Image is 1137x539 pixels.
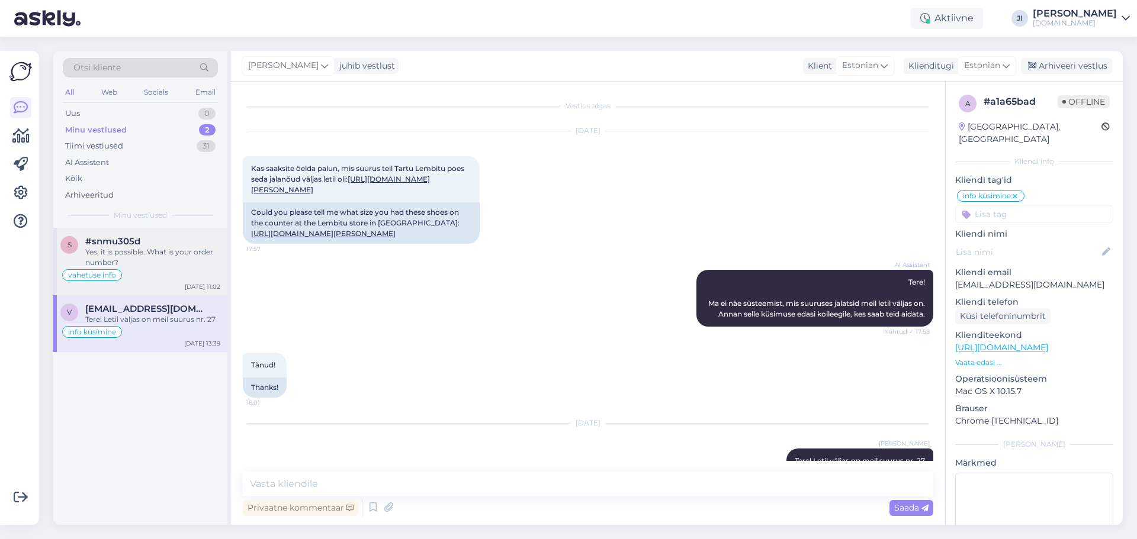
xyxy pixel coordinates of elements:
span: Estonian [842,59,878,72]
span: Nähtud ✓ 17:58 [884,327,930,336]
span: Minu vestlused [114,210,167,221]
span: v [67,308,72,317]
span: Estonian [964,59,1000,72]
div: Tiimi vestlused [65,140,123,152]
div: Kõik [65,173,82,185]
p: Kliendi nimi [955,228,1113,240]
div: Could you please tell me what size you had these shoes on the counter at the Lembitu store in [GE... [243,202,480,244]
div: JI [1011,10,1028,27]
p: Kliendi tag'id [955,174,1113,186]
div: 2 [199,124,216,136]
div: Klienditugi [904,60,954,72]
p: Klienditeekond [955,329,1113,341]
div: Vestlus algas [243,101,933,111]
span: Tänud! [251,360,275,369]
span: veberit@gmail.com [85,304,208,314]
div: Aktiivne [911,8,983,29]
a: [PERSON_NAME][DOMAIN_NAME] [1033,9,1130,28]
div: Tere! Letil väljas on meil suurus nr. 27 [85,314,220,325]
div: All [63,85,76,100]
span: AI Assistent [885,260,930,269]
div: Socials [142,85,171,100]
span: 17:57 [246,244,291,253]
span: info küsimine [68,328,116,335]
span: Otsi kliente [73,62,121,74]
div: Web [99,85,120,100]
div: Yes, it is possible. What is your order number? [85,247,220,268]
span: Tere! Letil väljas on meil suurus nr. 27 [795,456,925,465]
div: [DATE] [243,125,933,136]
div: Klient [803,60,832,72]
img: Askly Logo [9,60,32,83]
div: Email [193,85,218,100]
p: Chrome [TECHNICAL_ID] [955,415,1113,427]
div: [PERSON_NAME] [1033,9,1117,18]
p: Operatsioonisüsteem [955,373,1113,385]
p: Mac OS X 10.15.7 [955,385,1113,398]
p: [EMAIL_ADDRESS][DOMAIN_NAME] [955,279,1113,291]
div: Uus [65,108,80,120]
div: 0 [198,108,216,120]
div: Minu vestlused [65,124,127,136]
div: [DATE] 13:39 [184,339,220,348]
div: AI Assistent [65,157,109,169]
span: 18:01 [246,398,291,407]
div: [DATE] 11:02 [185,282,220,291]
input: Lisa nimi [956,246,1100,259]
div: 31 [197,140,216,152]
span: Kas saaksite öelda palun, mis suurus teil Tartu Lembitu poes seda jalanõud väljas letil oli: [251,164,466,194]
p: Märkmed [955,457,1113,469]
div: [GEOGRAPHIC_DATA], [GEOGRAPHIC_DATA] [959,121,1101,146]
div: Thanks! [243,377,287,398]
a: [URL][DOMAIN_NAME] [955,342,1048,353]
span: Saada [894,502,929,513]
p: Brauser [955,402,1113,415]
a: [URL][DOMAIN_NAME][PERSON_NAME] [251,229,396,238]
p: Vaata edasi ... [955,357,1113,368]
div: Arhiveeritud [65,189,114,201]
span: Offline [1058,95,1110,108]
div: [PERSON_NAME] [955,439,1113,450]
div: # a1a65bad [984,95,1058,109]
div: juhib vestlust [335,60,395,72]
div: [DATE] [243,418,933,428]
p: Kliendi email [955,266,1113,279]
span: a [965,99,971,108]
div: [DOMAIN_NAME] [1033,18,1117,28]
span: s [68,240,72,249]
div: Privaatne kommentaar [243,500,358,516]
div: Kliendi info [955,156,1113,167]
span: #snmu305d [85,236,140,247]
span: vahetuse info [68,272,116,279]
div: Arhiveeri vestlus [1021,58,1112,74]
span: info küsimine [963,192,1011,199]
input: Lisa tag [955,205,1113,223]
div: Küsi telefoninumbrit [955,308,1051,324]
p: Kliendi telefon [955,296,1113,308]
span: [PERSON_NAME] [879,439,930,448]
span: [PERSON_NAME] [248,59,319,72]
